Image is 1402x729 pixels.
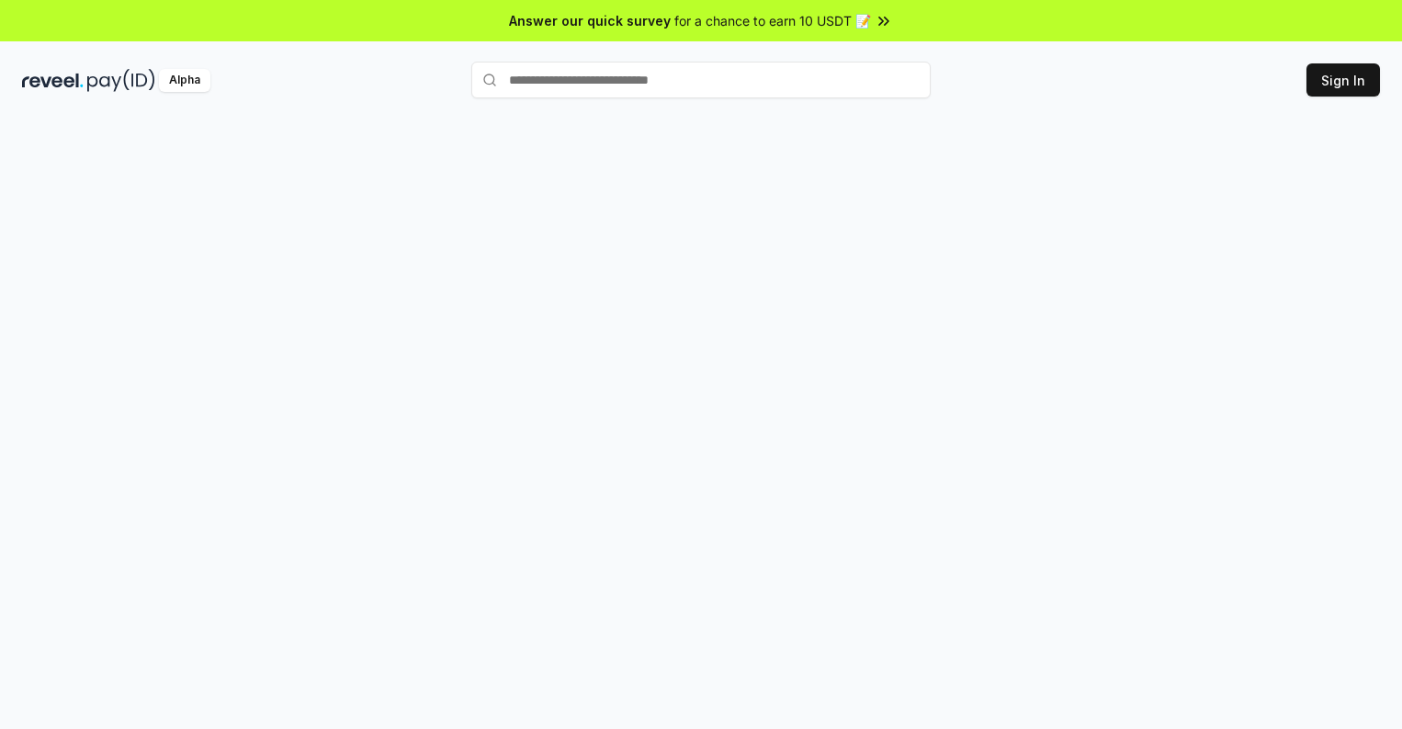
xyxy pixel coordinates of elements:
[674,11,871,30] span: for a chance to earn 10 USDT 📝
[87,69,155,92] img: pay_id
[159,69,210,92] div: Alpha
[1306,63,1380,97] button: Sign In
[22,69,84,92] img: reveel_dark
[509,11,671,30] span: Answer our quick survey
